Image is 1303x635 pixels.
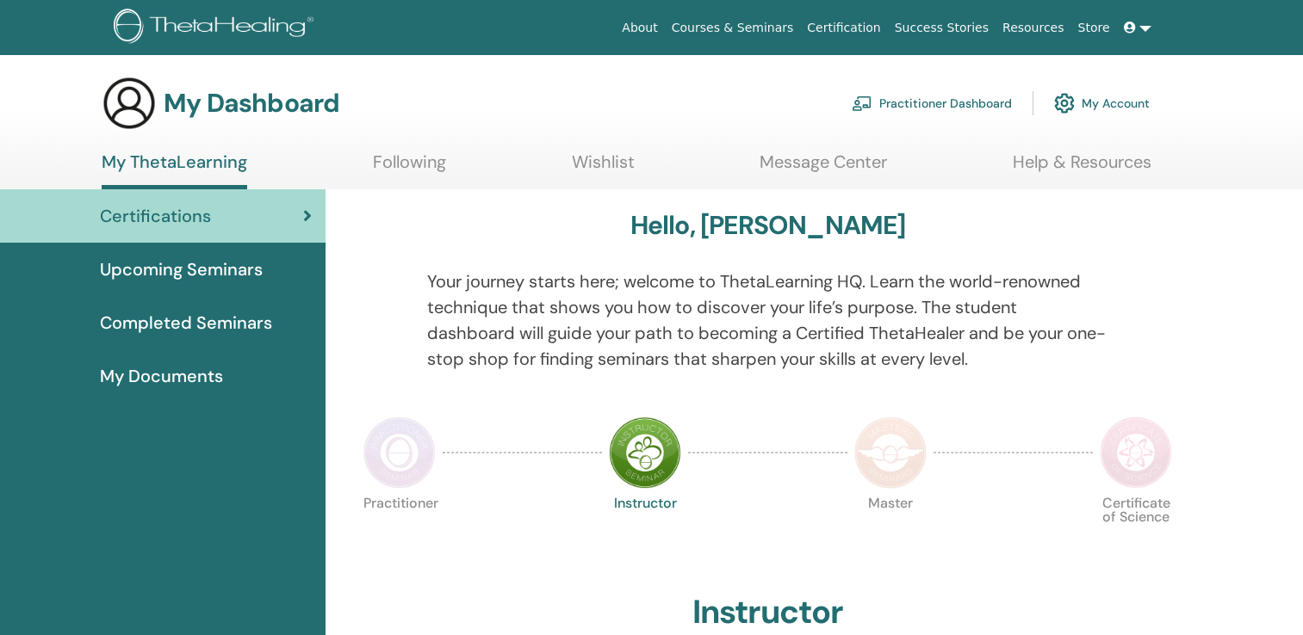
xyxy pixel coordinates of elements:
[665,12,801,44] a: Courses & Seminars
[854,416,927,489] img: Master
[572,151,635,185] a: Wishlist
[854,496,927,569] p: Master
[852,84,1012,122] a: Practitioner Dashboard
[100,310,272,336] span: Completed Seminars
[760,151,887,185] a: Message Center
[996,12,1071,44] a: Resources
[692,593,843,632] h2: Instructor
[363,496,436,569] p: Practitioner
[615,12,664,44] a: About
[363,416,436,489] img: Practitioner
[1054,89,1075,118] img: cog.svg
[609,416,681,489] img: Instructor
[630,210,906,241] h3: Hello, [PERSON_NAME]
[800,12,887,44] a: Certification
[100,256,263,282] span: Upcoming Seminars
[888,12,996,44] a: Success Stories
[114,9,320,47] img: logo.png
[427,268,1108,372] p: Your journey starts here; welcome to ThetaLearning HQ. Learn the world-renowned technique that sh...
[1071,12,1117,44] a: Store
[1100,416,1172,489] img: Certificate of Science
[1100,496,1172,569] p: Certificate of Science
[100,363,223,389] span: My Documents
[373,151,446,185] a: Following
[102,151,247,189] a: My ThetaLearning
[164,88,339,119] h3: My Dashboard
[1013,151,1151,185] a: Help & Resources
[1054,84,1150,122] a: My Account
[102,76,157,131] img: generic-user-icon.jpg
[100,203,211,229] span: Certifications
[609,496,681,569] p: Instructor
[852,96,872,111] img: chalkboard-teacher.svg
